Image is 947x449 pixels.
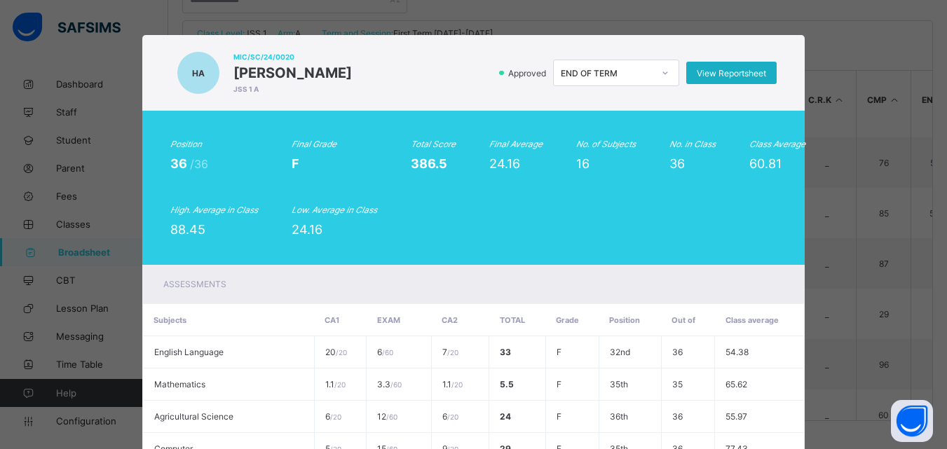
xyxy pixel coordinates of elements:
[489,156,520,171] span: 24.16
[170,139,202,149] i: Position
[233,53,352,61] span: MIC/SC/24/0020
[557,379,561,389] span: F
[561,68,653,78] div: END OF TERM
[500,347,511,357] span: 33
[500,379,514,389] span: 5.5
[725,411,747,422] span: 55.97
[377,315,400,325] span: EXAM
[325,411,341,422] span: 6
[377,347,393,357] span: 6
[557,411,561,422] span: F
[447,348,458,357] span: / 20
[749,156,782,171] span: 60.81
[233,85,352,93] span: JSS 1 A
[170,205,258,215] i: High. Average in Class
[154,347,224,357] span: English Language
[192,68,205,78] span: HA
[292,156,299,171] span: F
[672,379,683,389] span: 35
[190,157,208,171] span: /36
[377,411,397,422] span: 12
[669,156,685,171] span: 36
[154,315,186,325] span: Subjects
[382,348,393,357] span: / 60
[749,139,805,149] i: Class Average
[442,379,463,389] span: 1.1
[507,68,550,78] span: Approved
[292,205,377,215] i: Low. Average in Class
[411,139,456,149] i: Total Score
[233,64,352,81] span: [PERSON_NAME]
[672,411,683,422] span: 36
[451,380,463,389] span: / 20
[500,411,511,422] span: 24
[325,379,346,389] span: 1.1
[154,411,233,422] span: Agricultural Science
[489,139,543,149] i: Final Average
[669,139,716,149] i: No. in Class
[556,315,579,325] span: Grade
[725,315,779,325] span: Class average
[163,279,226,289] span: Assessments
[154,379,205,389] span: Mathematics
[336,348,347,357] span: / 20
[610,379,628,389] span: 35th
[292,139,336,149] i: Final Grade
[442,411,458,422] span: 6
[170,222,205,237] span: 88.45
[330,413,341,421] span: / 20
[610,411,628,422] span: 36th
[411,156,447,171] span: 386.5
[576,139,636,149] i: No. of Subjects
[672,347,683,357] span: 36
[576,156,590,171] span: 16
[334,380,346,389] span: / 20
[725,379,747,389] span: 65.62
[725,347,749,357] span: 54.38
[500,315,525,325] span: Total
[377,379,402,389] span: 3.3
[442,347,458,357] span: 7
[170,156,190,171] span: 36
[325,347,347,357] span: 20
[557,347,561,357] span: F
[292,222,322,237] span: 24.16
[386,413,397,421] span: / 60
[325,315,339,325] span: CA1
[891,400,933,442] button: Open asap
[697,68,766,78] span: View Reportsheet
[390,380,402,389] span: / 60
[609,315,640,325] span: Position
[610,347,630,357] span: 32nd
[442,315,458,325] span: CA2
[447,413,458,421] span: / 20
[672,315,695,325] span: Out of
